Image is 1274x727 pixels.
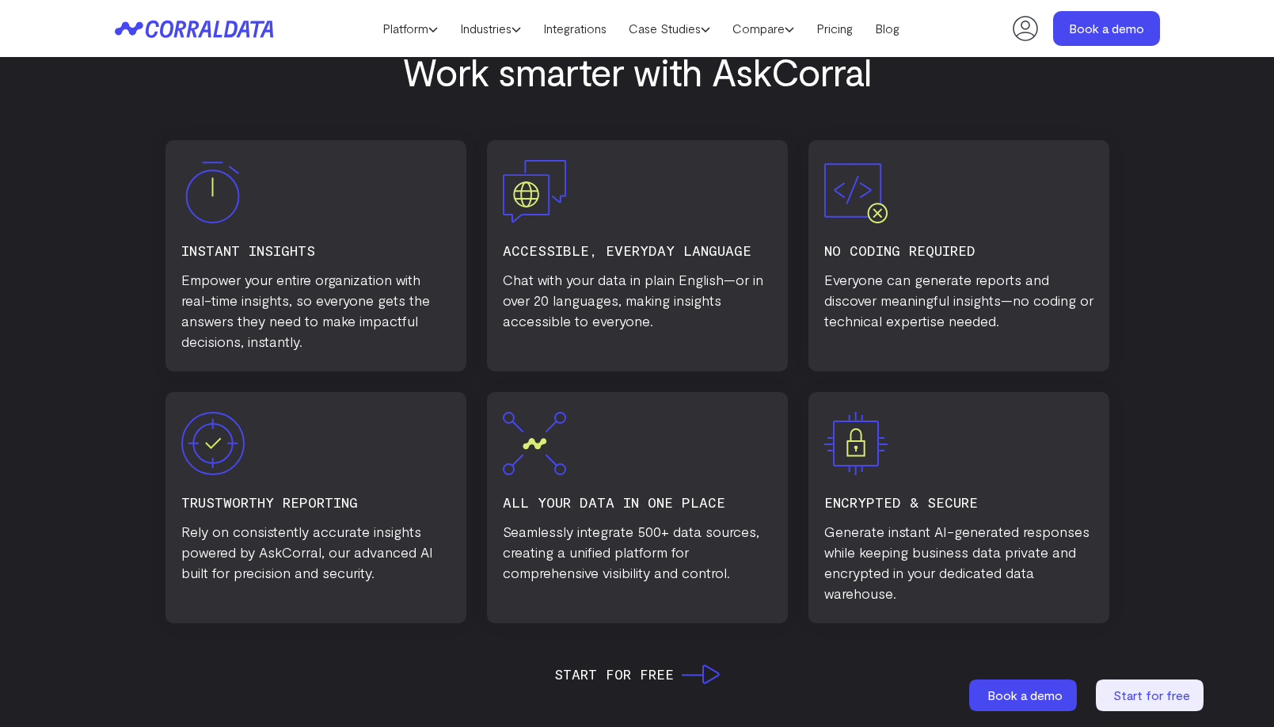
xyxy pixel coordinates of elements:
[181,521,451,583] p: Rely on consistently accurate insights powered by AskCorral, our advanced AI built for precision ...
[532,17,618,40] a: Integrations
[1053,11,1160,46] a: Book a demo
[181,269,451,352] p: Empower your entire organization with real-time insights, so everyone gets the answers they need ...
[449,17,532,40] a: Industries
[864,17,911,40] a: Blog
[824,239,1093,261] h3: No Coding Required
[554,663,720,685] a: Start for Free
[371,17,449,40] a: Platform
[824,269,1093,331] p: Everyone can generate reports and discover meaningful insights—no coding or technical expertise n...
[805,17,864,40] a: Pricing
[721,17,805,40] a: Compare
[554,663,674,685] span: Start for Free
[618,17,721,40] a: Case Studies
[503,491,772,513] h3: All Your Data in one place
[1113,687,1190,702] span: Start for free
[824,521,1093,603] p: Generate instant AI-generated responses while keeping business data private and encrypted in your...
[503,521,772,583] p: Seamlessly integrate 500+ data sources, creating a unified platform for comprehensive visibility ...
[503,239,772,261] h3: Accessible, everyday language
[181,491,451,513] h3: Trustworthy Reporting
[969,679,1080,711] a: Book a demo
[181,239,451,261] h3: instant insights
[824,491,1093,513] h3: Encrypted & Secure
[987,687,1063,702] span: Book a demo
[503,269,772,331] p: Chat with your data in plain English—or in over 20 languages, making insights accessible to every...
[115,50,1160,93] h2: Work smarter with AskCorral
[1096,679,1207,711] a: Start for free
